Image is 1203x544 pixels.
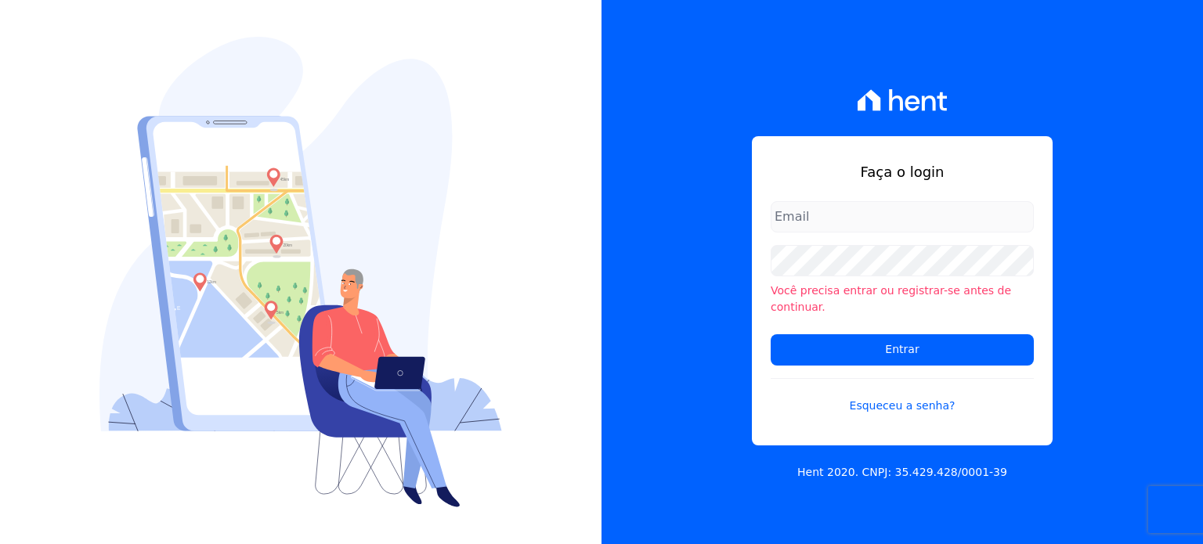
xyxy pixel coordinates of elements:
[771,334,1034,366] input: Entrar
[771,283,1034,315] li: Você precisa entrar ou registrar-se antes de continuar.
[797,464,1007,481] p: Hent 2020. CNPJ: 35.429.428/0001-39
[771,161,1034,182] h1: Faça o login
[771,201,1034,232] input: Email
[99,37,502,507] img: Login
[771,378,1034,414] a: Esqueceu a senha?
